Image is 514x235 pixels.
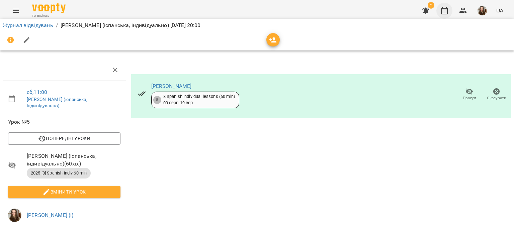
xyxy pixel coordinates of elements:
span: Змінити урок [13,188,115,196]
span: For Business [32,14,66,18]
img: Voopty Logo [32,3,66,13]
a: Журнал відвідувань [3,22,53,28]
a: [PERSON_NAME] (і) [27,212,74,218]
button: UA [494,4,506,17]
div: 8 [153,96,161,104]
span: 2025 [8] Spanish Indiv 60 min [27,170,91,176]
button: Попередні уроки [8,132,120,144]
a: [PERSON_NAME] (іспанська, індивідуально) [27,97,87,109]
p: [PERSON_NAME] (іспанська, індивідуально) [DATE] 20:00 [61,21,201,29]
div: 8 Spanish individual lessons (60 min) 09 серп - 19 вер [163,94,235,106]
nav: breadcrumb [3,21,511,29]
span: Попередні уроки [13,134,115,142]
button: Скасувати [483,85,510,104]
button: Прогул [456,85,483,104]
a: сб , 11:00 [27,89,47,95]
li: / [56,21,58,29]
span: Скасувати [487,95,506,101]
button: Menu [8,3,24,19]
span: [PERSON_NAME] (іспанська, індивідуально) ( 60 хв. ) [27,152,120,168]
span: Урок №5 [8,118,120,126]
button: Змінити урок [8,186,120,198]
span: 2 [428,2,434,9]
a: [PERSON_NAME] [151,83,192,89]
span: Прогул [463,95,476,101]
img: f828951e34a2a7ae30fa923eeeaf7e77.jpg [8,209,21,222]
span: UA [496,7,503,14]
img: f828951e34a2a7ae30fa923eeeaf7e77.jpg [478,6,487,15]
